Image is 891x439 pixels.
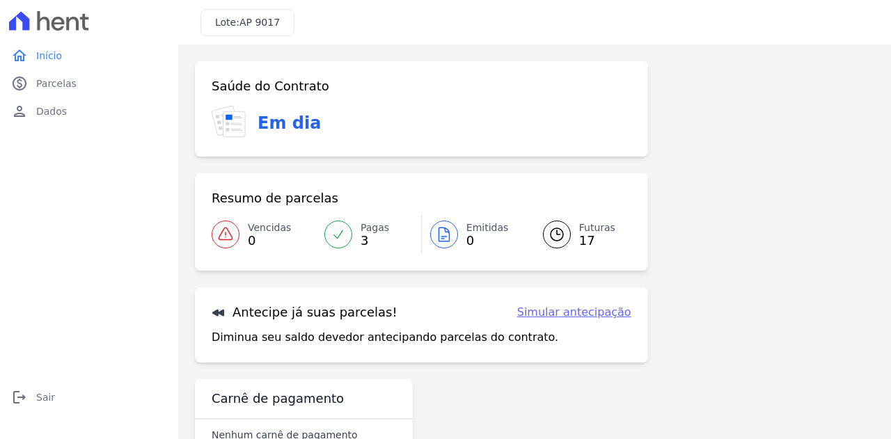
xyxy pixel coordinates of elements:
span: Futuras [579,221,615,235]
a: personDados [6,97,173,125]
h3: Em dia [258,111,321,136]
h3: Saúde do Contrato [212,78,329,95]
span: Vencidas [248,221,291,235]
span: Sair [36,390,55,404]
span: Pagas [361,221,389,235]
h3: Resumo de parcelas [212,190,338,207]
a: paidParcelas [6,70,173,97]
i: paid [11,75,28,92]
span: 3 [361,235,389,246]
span: AP 9017 [239,17,280,28]
h3: Antecipe já suas parcelas! [212,304,397,321]
span: Emitidas [466,221,509,235]
i: home [11,47,28,64]
i: person [11,103,28,120]
a: Simular antecipação [517,304,631,321]
span: Início [36,49,62,63]
a: Vencidas 0 [212,215,316,254]
span: Dados [36,104,67,118]
a: Emitidas 0 [422,215,526,254]
h3: Lote: [215,15,280,30]
h3: Carnê de pagamento [212,390,344,407]
a: logoutSair [6,383,173,411]
span: Parcelas [36,77,77,90]
p: Diminua seu saldo devedor antecipando parcelas do contrato. [212,329,558,346]
span: 0 [466,235,509,246]
a: homeInício [6,42,173,70]
a: Futuras 17 [526,215,631,254]
span: 17 [579,235,615,246]
i: logout [11,389,28,406]
a: Pagas 3 [316,215,421,254]
span: 0 [248,235,291,246]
